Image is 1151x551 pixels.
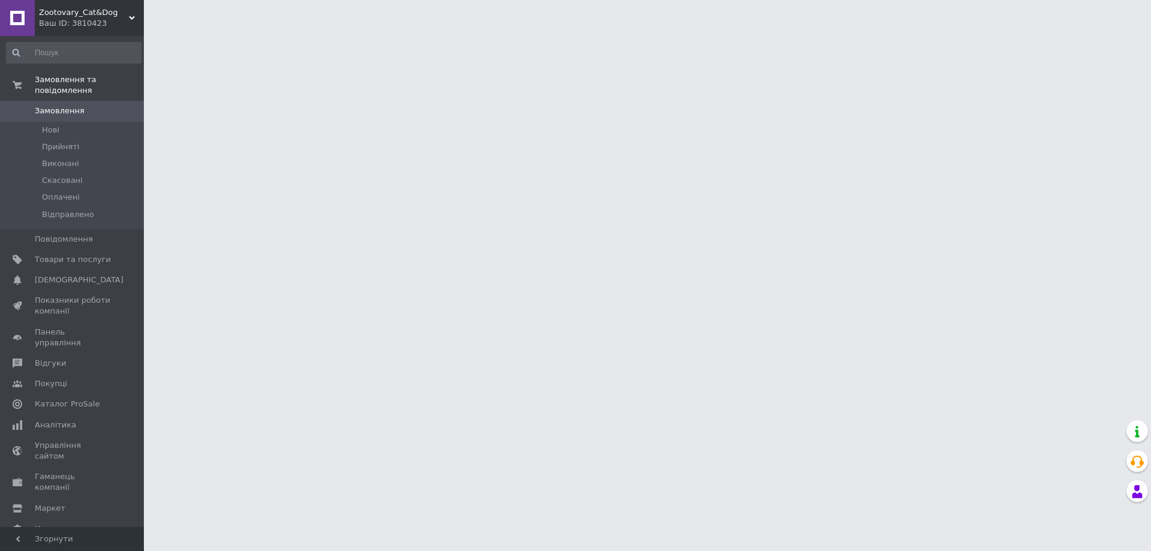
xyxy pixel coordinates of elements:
span: Прийняті [42,141,79,152]
span: Замовлення та повідомлення [35,74,144,96]
span: Відправлено [42,209,94,220]
span: Управління сайтом [35,440,111,462]
span: Панель управління [35,327,111,348]
span: Оплачені [42,192,80,203]
span: Налаштування [35,523,96,534]
span: Повідомлення [35,234,93,245]
div: Ваш ID: 3810423 [39,18,144,29]
span: Скасовані [42,175,83,186]
span: Товари та послуги [35,254,111,265]
span: Маркет [35,503,65,514]
span: Відгуки [35,358,66,369]
span: Замовлення [35,106,85,116]
span: [DEMOGRAPHIC_DATA] [35,275,123,285]
span: Гаманець компанії [35,471,111,493]
span: Нові [42,125,59,136]
span: Покупці [35,378,67,389]
span: Аналітика [35,420,76,430]
span: Виконані [42,158,79,169]
span: Zootovary_Cat&Dog [39,7,129,18]
span: Каталог ProSale [35,399,100,410]
span: Показники роботи компанії [35,295,111,317]
input: Пошук [6,42,141,64]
